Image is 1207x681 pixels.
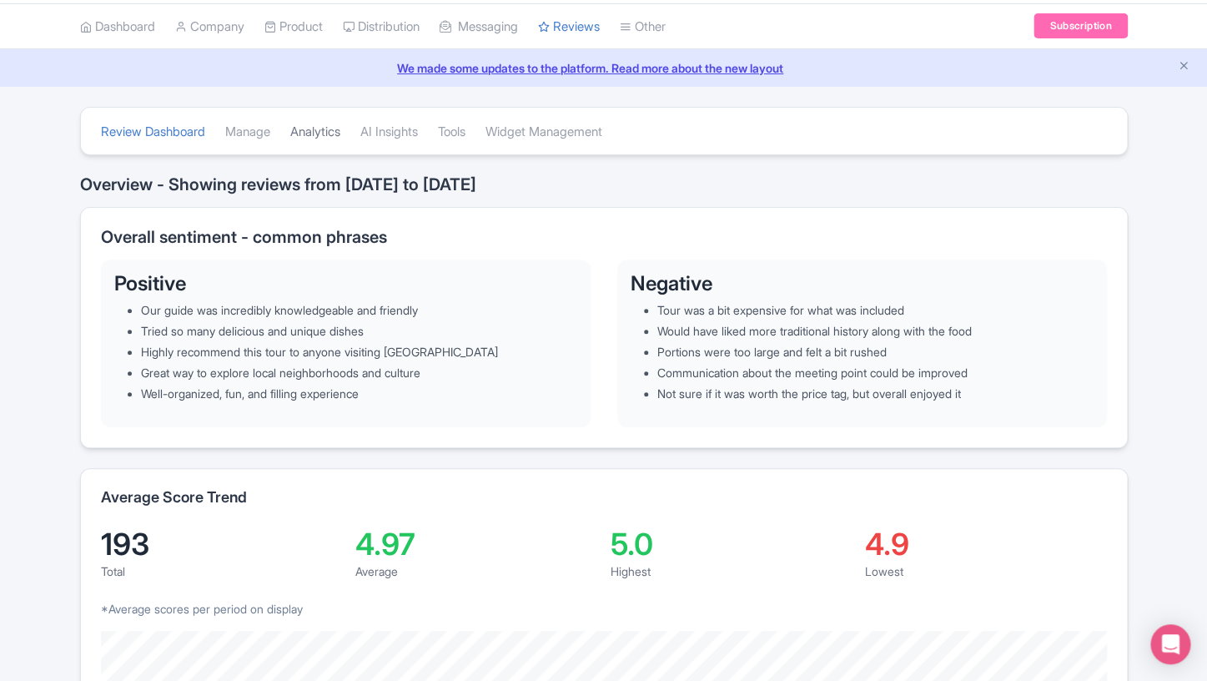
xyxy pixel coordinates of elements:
[141,343,577,361] li: Highly recommend this tour to anyone visiting [GEOGRAPHIC_DATA]
[290,109,340,155] a: Analytics
[485,109,602,155] a: Widget Management
[80,175,1128,194] h2: Overview - Showing reviews from [DATE] to [DATE]
[141,301,577,319] li: Our guide was incredibly knowledgeable and friendly
[865,562,1107,580] div: Lowest
[355,529,597,559] div: 4.97
[657,301,1094,319] li: Tour was a bit expensive for what was included
[360,109,418,155] a: AI Insights
[438,109,465,155] a: Tools
[657,322,1094,340] li: Would have liked more traditional history along with the food
[611,562,852,580] div: Highest
[440,4,518,50] a: Messaging
[101,109,205,155] a: Review Dashboard
[114,273,577,295] h3: Positive
[631,273,1094,295] h3: Negative
[101,489,247,506] h2: Average Score Trend
[80,4,155,50] a: Dashboard
[101,562,343,580] div: Total
[101,228,1107,246] h2: Overall sentiment - common phrases
[10,59,1197,77] a: We made some updates to the platform. Read more about the new layout
[538,4,600,50] a: Reviews
[1033,13,1127,38] a: Subscription
[1178,58,1190,77] button: Close announcement
[355,562,597,580] div: Average
[865,529,1107,559] div: 4.9
[611,529,852,559] div: 5.0
[620,4,666,50] a: Other
[101,529,343,559] div: 193
[657,343,1094,361] li: Portions were too large and felt a bit rushed
[141,385,577,402] li: Well-organized, fun, and filling experience
[657,385,1094,402] li: Not sure if it was worth the price tag, but overall enjoyed it
[101,600,1107,618] p: *Average scores per period on display
[657,364,1094,381] li: Communication about the meeting point could be improved
[1150,624,1190,664] div: Open Intercom Messenger
[343,4,420,50] a: Distribution
[141,322,577,340] li: Tried so many delicious and unique dishes
[225,109,270,155] a: Manage
[141,364,577,381] li: Great way to explore local neighborhoods and culture
[175,4,244,50] a: Company
[264,4,323,50] a: Product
